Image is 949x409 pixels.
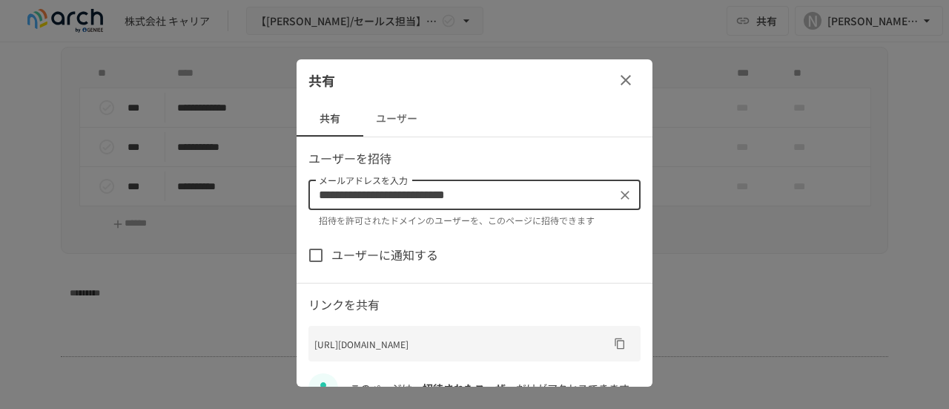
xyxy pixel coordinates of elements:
div: 共有 [297,59,652,101]
button: 共有 [297,101,363,137]
p: 招待を許可されたドメインのユーザーを、このページに招待できます [319,213,630,228]
label: メールアドレスを入力 [319,174,408,186]
a: 招待されたユーザー [423,381,516,396]
p: リンクを共有 [308,295,641,315]
span: ユーザーに通知する [331,246,438,265]
p: [URL][DOMAIN_NAME] [314,337,608,351]
p: このページは、 だけがアクセスできます。 [350,380,641,396]
button: URLをコピー [608,332,632,356]
button: クリア [615,185,635,206]
p: ユーザーを招待 [308,149,641,168]
button: ユーザー [363,101,430,137]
